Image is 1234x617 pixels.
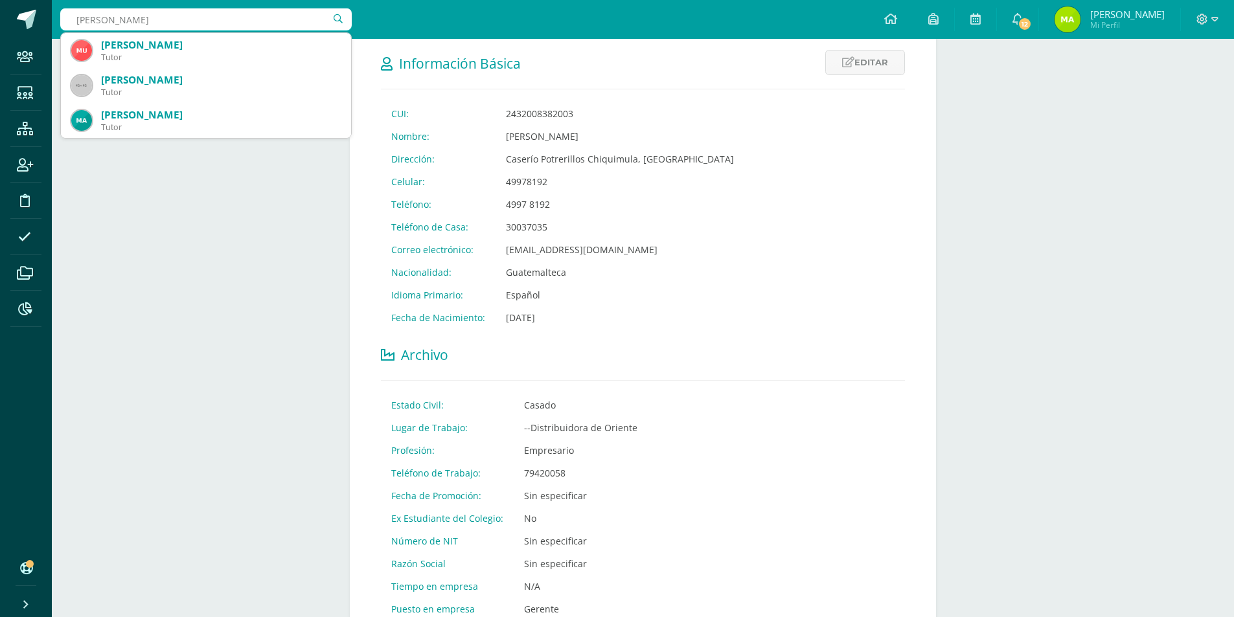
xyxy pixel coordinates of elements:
[514,416,648,439] td: --Distribuidora de Oriente
[381,507,514,530] td: Ex Estudiante del Colegio:
[1055,6,1080,32] img: 6b1e82ac4bc77c91773989d943013bd5.png
[381,261,496,284] td: Nacionalidad:
[496,216,744,238] td: 30037035
[381,284,496,306] td: Idioma Primario:
[381,484,514,507] td: Fecha de Promoción:
[101,52,341,63] div: Tutor
[381,216,496,238] td: Teléfono de Casa:
[825,50,905,75] a: Editar
[381,306,496,329] td: Fecha de Nacimiento:
[381,530,514,552] td: Número de NIT
[101,122,341,133] div: Tutor
[401,346,448,364] span: Archivo
[496,170,744,193] td: 49978192
[381,439,514,462] td: Profesión:
[496,306,744,329] td: [DATE]
[101,38,341,52] div: [PERSON_NAME]
[381,552,514,575] td: Razón Social
[514,484,648,507] td: Sin especificar
[381,193,496,216] td: Teléfono:
[496,261,744,284] td: Guatemalteca
[1018,17,1032,31] span: 12
[381,125,496,148] td: Nombre:
[101,87,341,98] div: Tutor
[381,462,514,484] td: Teléfono de Trabajo:
[514,394,648,416] td: Casado
[60,8,352,30] input: Busca un usuario...
[514,462,648,484] td: 79420058
[101,73,341,87] div: [PERSON_NAME]
[1090,19,1165,30] span: Mi Perfil
[496,238,744,261] td: [EMAIL_ADDRESS][DOMAIN_NAME]
[381,148,496,170] td: Dirección:
[381,238,496,261] td: Correo electrónico:
[101,108,341,122] div: [PERSON_NAME]
[514,507,648,530] td: No
[496,125,744,148] td: [PERSON_NAME]
[71,75,92,96] img: 45x45
[1090,8,1165,21] span: [PERSON_NAME]
[514,530,648,552] td: Sin especificar
[496,148,744,170] td: Caserío Potrerillos Chiquimula, [GEOGRAPHIC_DATA]
[381,394,514,416] td: Estado Civil:
[71,40,92,61] img: d9c5d17f32e8896ffe13caf1084f861e.png
[496,284,744,306] td: Español
[381,170,496,193] td: Celular:
[399,54,521,73] span: Información Básica
[381,102,496,125] td: CUI:
[514,552,648,575] td: Sin especificar
[381,575,514,598] td: Tiempo en empresa
[496,102,744,125] td: 2432008382003
[514,439,648,462] td: Empresario
[381,416,514,439] td: Lugar de Trabajo:
[496,193,744,216] td: 4997 8192
[71,110,92,131] img: f89b091a304526c5fd42c3911d6495ed.png
[514,575,648,598] td: N/A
